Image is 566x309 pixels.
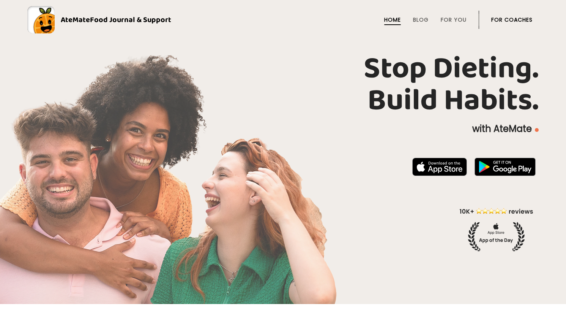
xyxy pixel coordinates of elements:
a: Home [384,17,401,23]
a: Blog [413,17,429,23]
img: badge-download-google.png [475,158,536,176]
img: home-hero-appoftheday.png [454,207,539,251]
div: AteMate [55,14,171,26]
a: For Coaches [491,17,533,23]
img: badge-download-apple.svg [412,158,467,176]
a: AteMateFood Journal & Support [27,6,539,33]
p: with AteMate [27,123,539,135]
h1: Stop Dieting. Build Habits. [27,53,539,117]
a: For You [441,17,467,23]
span: Food Journal & Support [90,14,171,26]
